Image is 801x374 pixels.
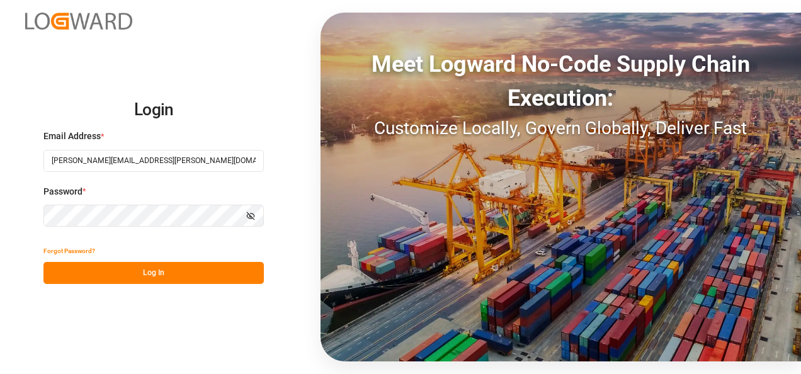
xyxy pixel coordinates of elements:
button: Forgot Password? [43,240,95,262]
div: Customize Locally, Govern Globally, Deliver Fast [321,115,801,142]
div: Meet Logward No-Code Supply Chain Execution: [321,47,801,115]
input: Enter your email [43,150,264,172]
span: Email Address [43,130,101,143]
button: Log In [43,262,264,284]
h2: Login [43,90,264,130]
span: Password [43,185,82,198]
img: Logward_new_orange.png [25,13,132,30]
